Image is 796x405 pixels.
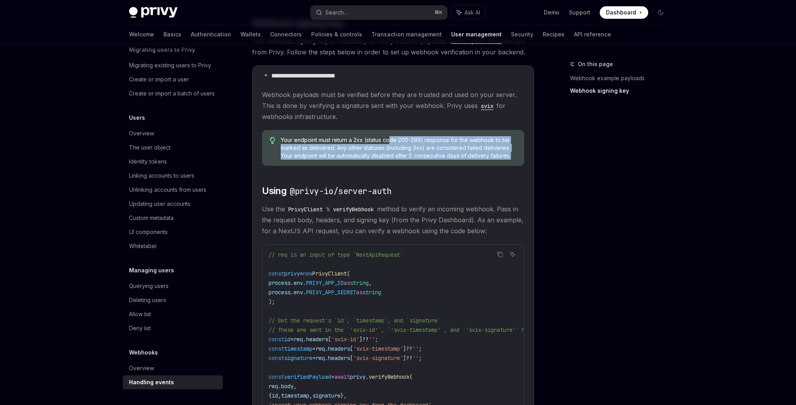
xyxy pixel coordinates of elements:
span: PRIVY_APP_ID [306,279,344,286]
span: . [303,289,306,296]
span: PrivyClient [312,270,347,277]
a: Migrating existing users to Privy [123,58,223,72]
a: Identity tokens [123,155,223,169]
span: = [312,345,316,352]
span: body [281,383,294,390]
span: ; [375,336,378,343]
span: . [366,373,369,380]
span: . [325,345,328,352]
span: Use the ’s method to verify an incoming webhook. Pass in the request body, headers, and signing k... [262,203,524,236]
span: ?? [406,355,412,362]
span: req [316,345,325,352]
span: signature [312,392,341,399]
a: Linking accounts to users [123,169,223,183]
span: Webhook payloads must be verified before they are trusted and used on your server. This is done b... [262,89,524,122]
span: string [350,279,369,286]
span: ] [403,345,406,352]
div: Search... [325,8,347,17]
span: ?? [406,345,412,352]
span: Using [262,185,394,197]
div: Identity tokens [129,157,167,166]
button: Ask AI [507,249,518,259]
span: headers [328,345,350,352]
span: { [269,392,272,399]
div: Linking accounts to users [129,171,194,180]
span: await [334,373,350,380]
h5: Managing users [129,266,174,275]
span: ( [409,373,412,380]
span: [ [350,355,353,362]
span: id [284,336,290,343]
span: . [303,336,306,343]
a: Querying users [123,279,223,293]
a: Webhook example payloads [570,72,673,85]
span: const [269,336,284,343]
button: Ask AI [451,5,486,20]
a: Create or import a user [123,72,223,86]
a: UI components [123,225,223,239]
span: '' [369,336,375,343]
a: Transaction management [371,25,442,44]
span: . [290,289,294,296]
span: }, [341,392,347,399]
div: Whitelabel [129,241,156,251]
span: . [325,355,328,362]
span: // These are sent in the `'svix-id'`, `'svix-timestamp'`, and `'svix-signature'` headers respecti... [269,326,584,333]
span: Ask AI [464,9,480,16]
a: Policies & controls [311,25,362,44]
span: . [278,383,281,390]
code: @privy-io/server-auth [287,185,394,197]
span: id [272,392,278,399]
span: privy [350,373,366,380]
span: headers [328,355,350,362]
span: ; [419,355,422,362]
span: // req is an input of type `NextApiRequest` [269,251,403,258]
a: Allow list [123,307,223,321]
div: Handling events [129,378,174,387]
span: verifiedPayload [284,373,331,380]
span: . [290,279,294,286]
span: . [303,279,306,286]
a: Recipes [543,25,565,44]
span: = [331,373,334,380]
a: Deny list [123,321,223,335]
span: ⌘ K [434,9,443,16]
span: = [312,355,316,362]
span: // Get the request's `id`, `timestamp`, and `signature` [269,317,441,324]
div: Overview [129,364,154,373]
a: Support [569,9,590,16]
div: UI components [129,227,168,237]
div: Overview [129,129,154,138]
a: Updating user accounts [123,197,223,211]
span: privy [284,270,300,277]
span: Dashboard [606,9,636,16]
a: Basics [163,25,181,44]
span: PRIVY_APP_SECRET [306,289,356,296]
a: Overview [123,361,223,375]
span: signature [284,355,312,362]
a: Dashboard [600,6,648,19]
span: ] [403,355,406,362]
span: as [344,279,350,286]
div: Deleting users [129,295,166,305]
span: req [269,383,278,390]
a: svix [478,102,497,110]
span: process [269,289,290,296]
span: env [294,279,303,286]
a: Whitelabel [123,239,223,253]
span: ( [347,270,350,277]
a: Deleting users [123,293,223,307]
code: svix [478,102,497,110]
h5: Webhooks [129,348,158,357]
a: Custom metadata [123,211,223,225]
a: Handling events [123,375,223,389]
span: req [316,355,325,362]
button: Search...⌘K [310,5,447,20]
span: ?? [362,336,369,343]
a: The user object [123,140,223,155]
span: The webhook signing key is necessary to verify that the payloads sent to your endpoint are from P... [252,36,534,58]
span: const [269,345,284,352]
code: verifyWebhook [330,205,377,214]
span: ; [419,345,422,352]
div: Querying users [129,281,169,291]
